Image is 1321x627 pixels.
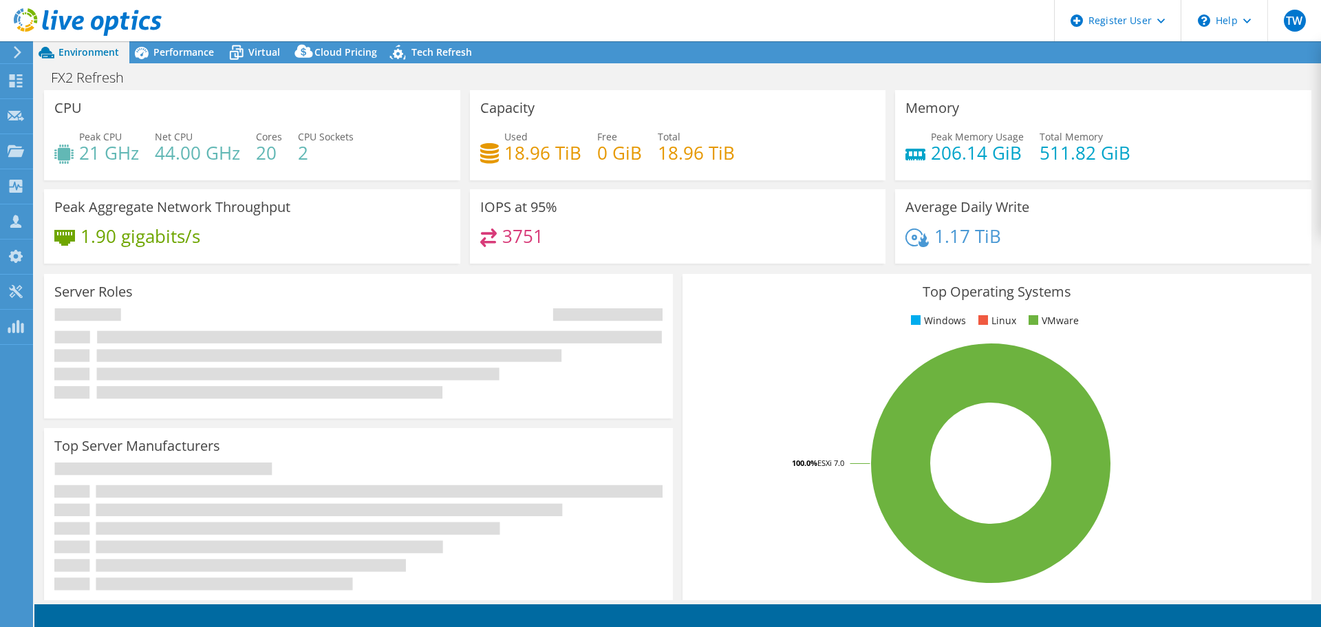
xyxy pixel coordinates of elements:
span: Tech Refresh [411,45,472,59]
h4: 2 [298,145,354,160]
span: Cores [256,130,282,143]
h4: 511.82 GiB [1040,145,1130,160]
h3: Peak Aggregate Network Throughput [54,200,290,215]
span: Cloud Pricing [314,45,377,59]
tspan: ESXi 7.0 [817,458,844,468]
span: Environment [58,45,119,59]
h4: 1.90 gigabits/s [80,229,200,244]
h4: 18.96 TiB [658,145,735,160]
h1: FX2 Refresh [45,70,145,85]
li: VMware [1025,313,1079,328]
span: Free [597,130,617,143]
span: Total [658,130,680,143]
span: Virtual [248,45,280,59]
h3: CPU [54,100,82,116]
svg: \n [1198,14,1210,27]
h4: 1.17 TiB [934,229,1001,244]
h4: 0 GiB [597,145,642,160]
span: CPU Sockets [298,130,354,143]
h4: 20 [256,145,282,160]
span: Peak Memory Usage [931,130,1024,143]
h3: Memory [905,100,959,116]
span: Total Memory [1040,130,1103,143]
h4: 44.00 GHz [155,145,240,160]
h3: Server Roles [54,284,133,299]
h3: Average Daily Write [905,200,1029,215]
tspan: 100.0% [792,458,817,468]
span: Peak CPU [79,130,122,143]
h4: 206.14 GiB [931,145,1024,160]
span: Used [504,130,528,143]
span: Net CPU [155,130,193,143]
li: Linux [975,313,1016,328]
h3: Top Operating Systems [693,284,1301,299]
h3: Top Server Manufacturers [54,438,220,454]
span: Performance [153,45,214,59]
h3: Capacity [480,100,535,116]
h4: 18.96 TiB [504,145,581,160]
span: TW [1284,10,1306,32]
h4: 3751 [502,229,544,244]
h3: IOPS at 95% [480,200,557,215]
li: Windows [907,313,966,328]
h4: 21 GHz [79,145,139,160]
